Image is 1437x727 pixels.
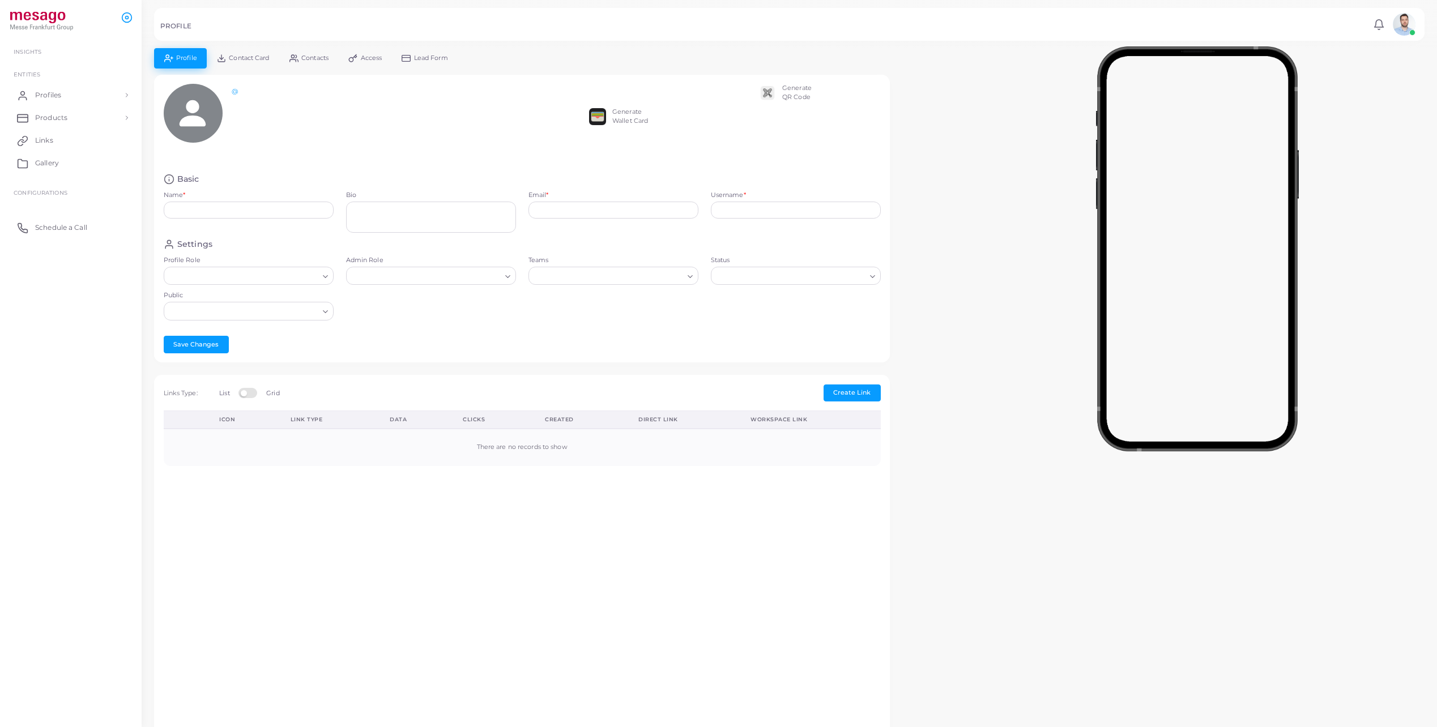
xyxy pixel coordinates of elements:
div: Created [545,416,613,424]
label: Profile Role [164,256,334,265]
span: Lead Form [414,55,448,61]
div: Direct Link [638,416,726,424]
h4: Basic [177,174,199,185]
a: avatar [1389,13,1418,36]
input: Search for option [169,270,318,283]
img: logo [10,11,73,32]
span: Contact Card [229,55,269,61]
img: phone-mock.b55596b7.png [1095,46,1299,451]
a: Gallery [8,152,133,174]
img: qr2.png [759,84,776,101]
div: Link Type [291,416,365,424]
label: Grid [266,389,279,398]
a: Links [8,129,133,152]
label: List [219,389,229,398]
a: @ [232,87,238,95]
span: Configurations [14,189,67,196]
label: Status [711,256,881,265]
span: Profiles [35,90,61,100]
input: Search for option [169,305,318,318]
div: Search for option [164,302,334,320]
label: Username [711,191,746,200]
div: Search for option [164,267,334,285]
label: Email [528,191,549,200]
a: Products [8,106,133,129]
span: Links Type: [164,389,198,397]
div: Data [390,416,438,424]
span: INSIGHTS [14,48,41,55]
div: Generate QR Code [782,84,812,102]
div: Workspace Link [751,416,868,424]
div: Clicks [463,416,520,424]
span: Products [35,113,67,123]
label: Name [164,191,186,200]
button: Create Link [824,384,881,401]
label: Public [164,291,334,300]
div: Generate Wallet Card [612,108,648,126]
div: Search for option [711,267,881,285]
input: Search for option [351,270,501,283]
div: Icon [219,416,266,424]
img: avatar [1393,13,1415,36]
span: Profile [176,55,197,61]
div: Search for option [528,267,698,285]
div: There are no records to show [176,443,868,452]
span: ENTITIES [14,71,40,78]
a: Schedule a Call [8,216,133,239]
input: Search for option [530,270,683,283]
img: apple-wallet.png [589,108,606,125]
span: Contacts [301,55,329,61]
span: Gallery [35,158,59,168]
input: Search for option [716,270,865,283]
span: Schedule a Call [35,223,87,233]
span: Access [361,55,382,61]
th: Action [164,411,207,429]
button: Save Changes [164,336,229,353]
h4: Settings [177,239,212,250]
div: Search for option [346,267,516,285]
span: Create Link [833,388,871,396]
label: Bio [346,191,516,200]
span: Links [35,135,53,146]
label: Teams [528,256,698,265]
a: Profiles [8,84,133,106]
label: Admin Role [346,256,516,265]
h5: PROFILE [160,22,191,30]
